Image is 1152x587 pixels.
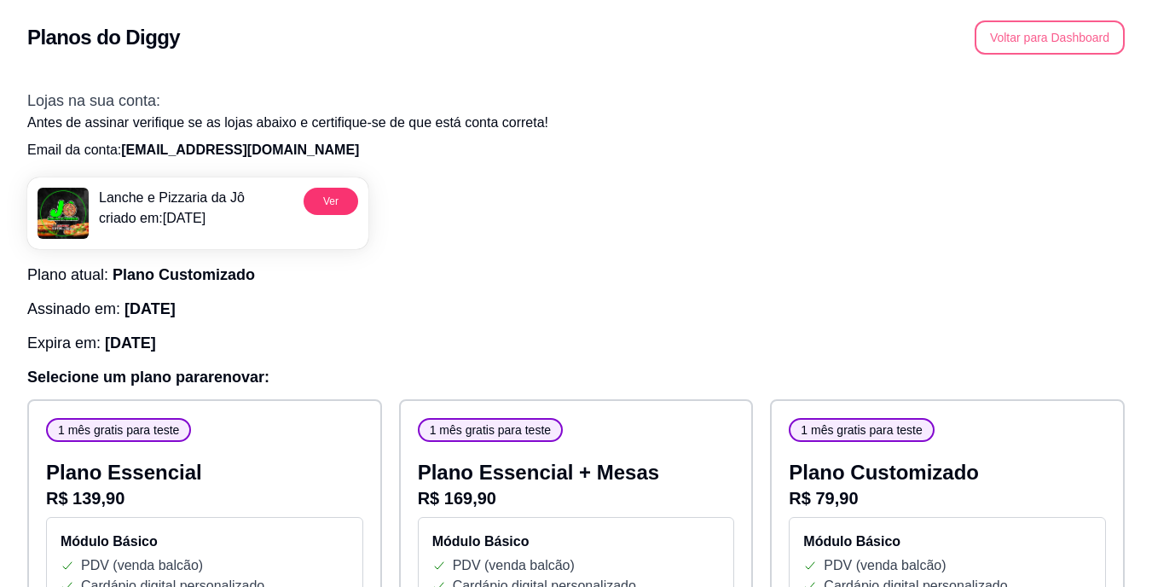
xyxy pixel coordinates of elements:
h3: Expira em: [27,331,1125,355]
p: R$ 139,90 [46,486,363,510]
p: Plano Essencial [46,459,363,486]
h4: Módulo Básico [432,532,721,552]
h3: Selecione um plano para renovar : [27,365,1125,389]
span: 1 mês gratis para teste [794,421,929,439]
p: R$ 79,90 [789,486,1106,510]
span: [DATE] [124,300,176,317]
h3: Plano atual: [27,263,1125,287]
p: Email da conta: [27,140,1125,160]
p: Plano Essencial + Mesas [418,459,735,486]
h2: Planos do Diggy [27,24,180,51]
img: menu logo [38,188,89,239]
button: Voltar para Dashboard [975,20,1125,55]
h3: Lojas na sua conta: [27,89,1125,113]
span: [DATE] [105,334,156,352]
button: Ver [304,188,358,215]
a: Voltar para Dashboard [975,30,1125,44]
p: criado em: [DATE] [99,208,245,229]
span: 1 mês gratis para teste [423,421,558,439]
span: 1 mês gratis para teste [51,421,186,439]
p: PDV (venda balcão) [81,555,203,576]
p: Lanche e Pizzaria da Jô [99,188,245,208]
h4: Módulo Básico [61,532,349,552]
p: R$ 169,90 [418,486,735,510]
p: PDV (venda balcão) [824,555,946,576]
p: PDV (venda balcão) [453,555,575,576]
a: menu logoLanche e Pizzaria da Jôcriado em:[DATE]Ver [27,177,368,249]
p: Plano Customizado [789,459,1106,486]
p: Antes de assinar verifique se as lojas abaixo e certifique-se de que está conta correta! [27,113,1125,133]
span: Plano Customizado [113,266,255,283]
h4: Módulo Básico [803,532,1091,552]
span: [EMAIL_ADDRESS][DOMAIN_NAME] [121,142,359,157]
h3: Assinado em: [27,297,1125,321]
